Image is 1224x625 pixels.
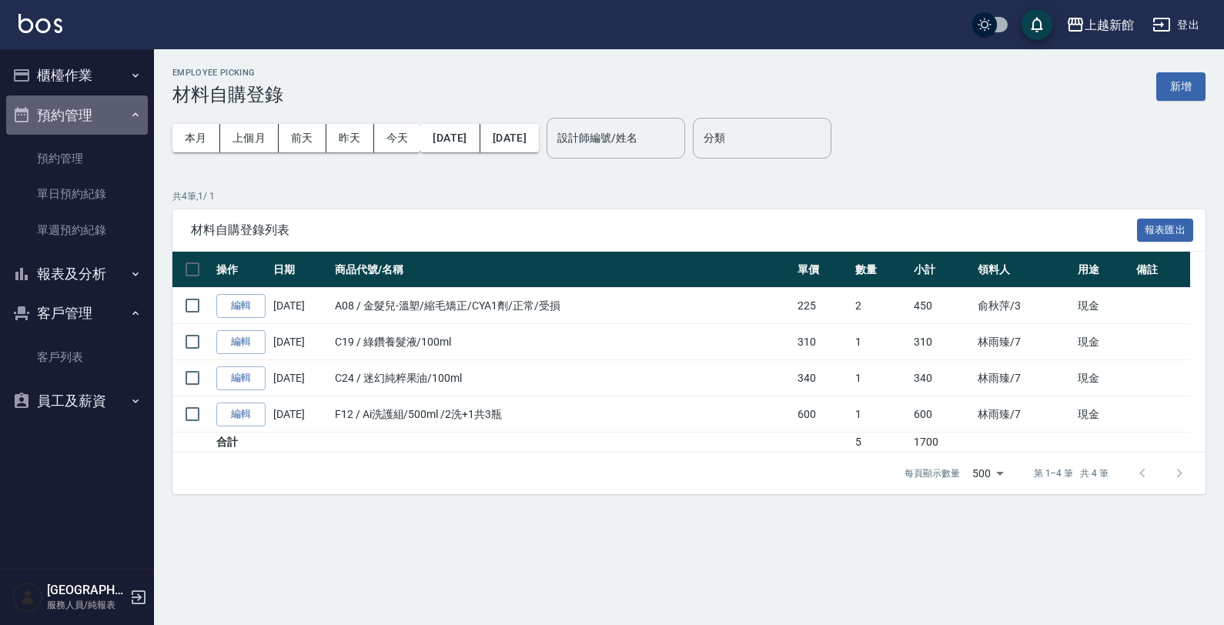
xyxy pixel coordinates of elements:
h2: Employee Picking [172,68,283,78]
td: 現金 [1074,324,1132,360]
td: 現金 [1074,396,1132,433]
button: 報表及分析 [6,254,148,294]
p: 第 1–4 筆 共 4 筆 [1034,466,1109,480]
th: 領料人 [974,252,1075,288]
td: 2 [851,288,909,324]
td: 林雨臻 /7 [974,324,1075,360]
p: 共 4 筆, 1 / 1 [172,189,1206,203]
a: 單日預約紀錄 [6,176,148,212]
div: 上越新館 [1085,15,1134,35]
td: 1700 [910,433,974,453]
a: 編輯 [216,294,266,318]
h3: 材料自購登錄 [172,84,283,105]
a: 編輯 [216,366,266,390]
td: 合計 [212,433,269,453]
button: 報表匯出 [1137,219,1194,242]
td: 340 [794,360,851,396]
td: [DATE] [269,396,331,433]
button: 上越新館 [1060,9,1140,41]
td: 1 [851,360,909,396]
button: save [1022,9,1052,40]
p: 服務人員/純報表 [47,598,125,612]
th: 操作 [212,252,269,288]
button: 新增 [1156,72,1206,101]
a: 單週預約紀錄 [6,212,148,248]
button: [DATE] [420,124,480,152]
td: 1 [851,396,909,433]
td: 600 [910,396,974,433]
td: 225 [794,288,851,324]
td: 林雨臻 /7 [974,396,1075,433]
button: 員工及薪資 [6,381,148,421]
td: C24 / 迷幻純粹果油/100ml [331,360,794,396]
td: 林雨臻 /7 [974,360,1075,396]
button: 預約管理 [6,95,148,135]
img: Person [12,582,43,613]
th: 單價 [794,252,851,288]
td: 1 [851,324,909,360]
td: 俞秋萍 /3 [974,288,1075,324]
td: F12 / Ai洗護組/500ml /2洗+1共3瓶 [331,396,794,433]
a: 預約管理 [6,141,148,176]
td: [DATE] [269,288,331,324]
th: 用途 [1074,252,1132,288]
td: 現金 [1074,288,1132,324]
td: 5 [851,433,909,453]
th: 數量 [851,252,909,288]
th: 備註 [1132,252,1190,288]
button: 今天 [374,124,421,152]
td: 現金 [1074,360,1132,396]
td: 310 [794,324,851,360]
a: 新增 [1156,79,1206,93]
div: 500 [966,453,1009,494]
td: 600 [794,396,851,433]
th: 日期 [269,252,331,288]
button: 昨天 [326,124,374,152]
button: 前天 [279,124,326,152]
button: [DATE] [480,124,539,152]
h5: [GEOGRAPHIC_DATA] [47,583,125,598]
td: 450 [910,288,974,324]
th: 商品代號/名稱 [331,252,794,288]
a: 編輯 [216,403,266,426]
td: 310 [910,324,974,360]
td: 340 [910,360,974,396]
th: 小計 [910,252,974,288]
button: 本月 [172,124,220,152]
td: C19 / 綠鑽養髮液/100ml [331,324,794,360]
a: 報表匯出 [1137,222,1194,236]
button: 櫃檯作業 [6,55,148,95]
button: 上個月 [220,124,279,152]
a: 客戶列表 [6,339,148,375]
td: [DATE] [269,324,331,360]
button: 登出 [1146,11,1206,39]
td: A08 / 金髮兒-溫塑/縮毛矯正/CYA1劑/正常/受損 [331,288,794,324]
img: Logo [18,14,62,33]
span: 材料自購登錄列表 [191,222,1137,238]
button: 客戶管理 [6,293,148,333]
td: [DATE] [269,360,331,396]
p: 每頁顯示數量 [905,466,960,480]
a: 編輯 [216,330,266,354]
